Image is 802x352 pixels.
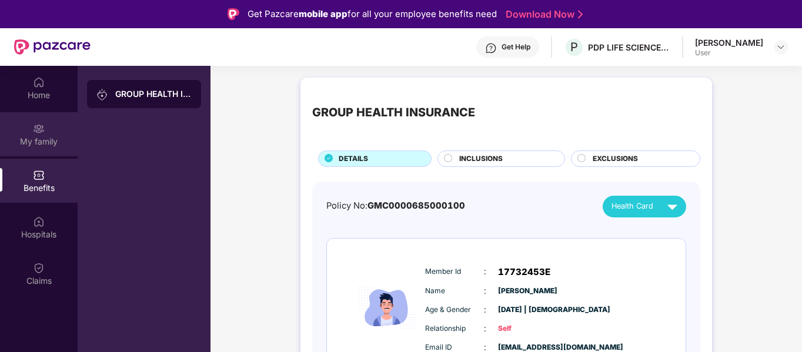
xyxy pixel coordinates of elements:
a: Download Now [506,8,579,21]
img: New Pazcare Logo [14,39,91,55]
span: GMC0000685000100 [367,200,465,211]
img: svg+xml;base64,PHN2ZyB3aWR0aD0iMjAiIGhlaWdodD0iMjAiIHZpZXdCb3g9IjAgMCAyMCAyMCIgZmlsbD0ibm9uZSIgeG... [96,89,108,100]
img: svg+xml;base64,PHN2ZyB3aWR0aD0iMjAiIGhlaWdodD0iMjAiIHZpZXdCb3g9IjAgMCAyMCAyMCIgZmlsbD0ibm9uZSIgeG... [33,123,45,135]
div: Get Pazcare for all your employee benefits need [248,7,497,21]
strong: mobile app [299,8,347,19]
button: Health Card [603,196,686,217]
div: PDP LIFE SCIENCE LOGISTICS INDIA PRIVATE LIMITED [588,42,670,53]
span: : [484,284,486,297]
div: GROUP HEALTH INSURANCE [312,103,475,122]
span: Age & Gender [425,304,484,316]
span: [PERSON_NAME] [498,286,557,297]
span: 17732453E [498,265,550,279]
span: Health Card [611,200,653,212]
img: svg+xml;base64,PHN2ZyBpZD0iSGVscC0zMngzMiIgeG1sbnM9Imh0dHA6Ly93d3cudzMub3JnLzIwMDAvc3ZnIiB3aWR0aD... [485,42,497,54]
span: [DATE] | [DEMOGRAPHIC_DATA] [498,304,557,316]
img: svg+xml;base64,PHN2ZyB4bWxucz0iaHR0cDovL3d3dy53My5vcmcvMjAwMC9zdmciIHZpZXdCb3g9IjAgMCAyNCAyNCIgd2... [662,196,683,217]
span: Relationship [425,323,484,334]
span: P [570,40,578,54]
img: svg+xml;base64,PHN2ZyBpZD0iQmVuZWZpdHMiIHhtbG5zPSJodHRwOi8vd3d3LnczLm9yZy8yMDAwL3N2ZyIgd2lkdGg9Ij... [33,169,45,181]
span: : [484,303,486,316]
span: Name [425,286,484,297]
div: [PERSON_NAME] [695,37,763,48]
div: GROUP HEALTH INSURANCE [115,88,192,100]
span: : [484,265,486,278]
img: svg+xml;base64,PHN2ZyBpZD0iSG9tZSIgeG1sbnM9Imh0dHA6Ly93d3cudzMub3JnLzIwMDAvc3ZnIiB3aWR0aD0iMjAiIG... [33,76,45,88]
div: User [695,48,763,58]
img: svg+xml;base64,PHN2ZyBpZD0iSG9zcGl0YWxzIiB4bWxucz0iaHR0cDovL3d3dy53My5vcmcvMjAwMC9zdmciIHdpZHRoPS... [33,216,45,227]
img: Stroke [578,8,583,21]
div: Policy No: [326,199,465,213]
span: DETAILS [339,153,368,165]
div: Get Help [502,42,530,52]
img: svg+xml;base64,PHN2ZyBpZD0iRHJvcGRvd24tMzJ4MzIiIHhtbG5zPSJodHRwOi8vd3d3LnczLm9yZy8yMDAwL3N2ZyIgd2... [776,42,786,52]
span: Self [498,323,557,334]
span: INCLUSIONS [459,153,503,165]
span: Member Id [425,266,484,277]
img: Logo [228,8,239,20]
span: EXCLUSIONS [593,153,638,165]
img: svg+xml;base64,PHN2ZyBpZD0iQ2xhaW0iIHhtbG5zPSJodHRwOi8vd3d3LnczLm9yZy8yMDAwL3N2ZyIgd2lkdGg9IjIwIi... [33,262,45,274]
span: : [484,322,486,335]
